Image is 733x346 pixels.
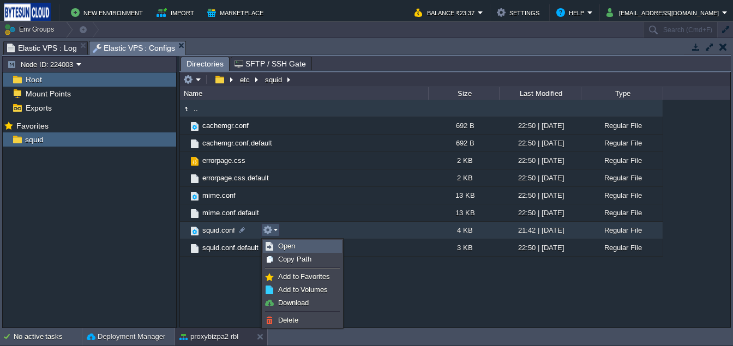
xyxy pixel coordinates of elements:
[238,75,253,84] button: etc
[93,41,176,55] span: Elastic VPS : Configs
[14,121,50,131] span: Favorites
[263,271,341,283] a: Add to Favorites
[581,169,663,186] div: Regular File
[581,239,663,256] div: Regular File
[263,284,341,296] a: Add to Volumes
[4,22,58,37] button: Env Groups
[278,316,298,324] span: Delete
[189,155,201,167] img: AMDAwAAAACH5BAEAAAAALAAAAAABAAEAAAICRAEAOw==
[201,243,260,252] a: squid.conf.default
[180,204,189,221] img: AMDAwAAAACH5BAEAAAAALAAAAAABAAEAAAICRAEAOw==
[23,135,45,144] a: squid
[201,138,274,148] a: cachemgr.conf.default
[201,208,261,217] a: mime.conf.default
[428,169,499,186] div: 2 KB
[201,173,271,183] span: errorpage.css.default
[180,239,189,256] img: AMDAwAAAACH5BAEAAAAALAAAAAABAAEAAAICRAEAOw==
[187,57,224,71] span: Directories
[278,255,311,263] span: Copy Path
[278,299,309,307] span: Download
[263,297,341,309] a: Download
[14,122,50,130] a: Favorites
[201,156,247,165] a: errorpage.css
[14,328,82,345] div: No active tasks
[499,222,581,239] div: 21:42 | [DATE]
[7,59,76,69] button: Node ID: 224003
[428,135,499,151] div: 692 B
[499,239,581,256] div: 22:50 | [DATE]
[7,41,77,54] span: Elastic VPS : Log
[189,190,201,202] img: AMDAwAAAACH5BAEAAAAALAAAAAABAAEAAAICRAEAOw==
[428,152,499,169] div: 2 KB
[87,331,165,342] button: Deployment Manager
[499,135,581,151] div: 22:50 | [DATE]
[606,6,722,19] button: [EMAIL_ADDRESS][DOMAIN_NAME]
[201,191,237,200] a: mime.conf
[180,152,189,169] img: AMDAwAAAACH5BAEAAAAALAAAAAABAAEAAAICRAEAOw==
[181,87,428,100] div: Name
[180,117,189,134] img: AMDAwAAAACH5BAEAAAAALAAAAAABAAEAAAICRAEAOw==
[180,187,189,204] img: AMDAwAAAACH5BAEAAAAALAAAAAABAAEAAAICRAEAOw==
[581,135,663,151] div: Regular File
[180,135,189,151] img: AMDAwAAAACH5BAEAAAAALAAAAAABAAEAAAICRAEAOw==
[428,222,499,239] div: 4 KB
[189,173,201,185] img: AMDAwAAAACH5BAEAAAAALAAAAAABAAEAAAICRAEAOw==
[556,6,587,19] button: Help
[23,103,53,113] a: Exports
[23,89,73,99] a: Mount Points
[189,120,201,132] img: AMDAwAAAACH5BAEAAAAALAAAAAABAAEAAAICRAEAOw==
[499,204,581,221] div: 22:50 | [DATE]
[414,6,478,19] button: Balance ₹23.37
[180,72,730,87] input: Click to enter the path
[263,240,341,252] a: Open
[180,222,189,239] img: AMDAwAAAACH5BAEAAAAALAAAAAABAAEAAAICRAEAOw==
[235,57,306,70] span: SFTP / SSH Gate
[201,121,250,130] a: cachemgr.conf
[581,204,663,221] div: Regular File
[263,75,285,84] button: squid
[71,6,146,19] button: New Environment
[499,152,581,169] div: 22:50 | [DATE]
[278,272,330,281] span: Add to Favorites
[428,117,499,134] div: 692 B
[179,331,238,342] button: proxybizpa2 rbl
[23,75,44,84] a: Root
[581,152,663,169] div: Regular File
[278,242,295,250] span: Open
[201,226,237,235] a: squid.conf
[581,117,663,134] div: Regular File
[207,6,267,19] button: Marketplace
[582,87,663,100] div: Type
[581,187,663,204] div: Regular File
[428,187,499,204] div: 13 KB
[500,87,581,100] div: Last Modified
[189,208,201,220] img: AMDAwAAAACH5BAEAAAAALAAAAAABAAEAAAICRAEAOw==
[4,3,51,22] img: Bytesun Cloud
[189,242,201,254] img: AMDAwAAAACH5BAEAAAAALAAAAAABAAEAAAICRAEAOw==
[189,138,201,150] img: AMDAwAAAACH5BAEAAAAALAAAAAABAAEAAAICRAEAOw==
[428,204,499,221] div: 13 KB
[157,6,197,19] button: Import
[499,187,581,204] div: 22:50 | [DATE]
[428,239,499,256] div: 3 KB
[278,286,328,294] span: Add to Volumes
[499,169,581,186] div: 22:50 | [DATE]
[192,104,200,113] a: ..
[499,117,581,134] div: 22:50 | [DATE]
[180,103,192,115] img: AMDAwAAAACH5BAEAAAAALAAAAAABAAEAAAICRAEAOw==
[263,314,341,326] a: Delete
[581,222,663,239] div: Regular File
[189,225,201,237] img: AMDAwAAAACH5BAEAAAAALAAAAAABAAEAAAICRAEAOw==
